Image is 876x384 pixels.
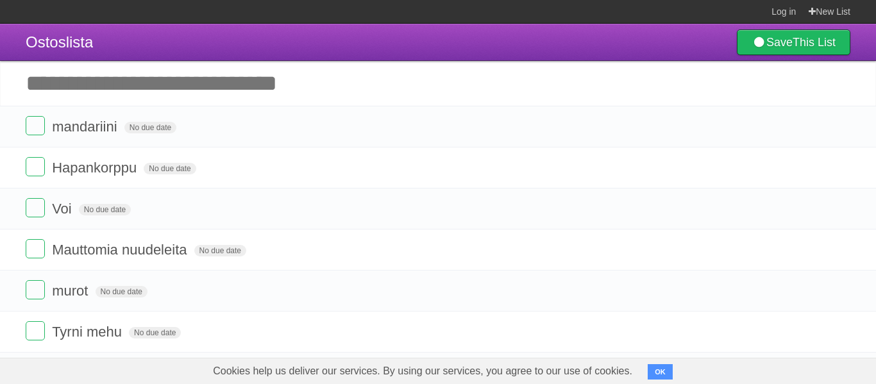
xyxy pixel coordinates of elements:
[52,324,125,340] span: Tyrni mehu
[200,358,645,384] span: Cookies help us deliver our services. By using our services, you agree to our use of cookies.
[793,36,836,49] b: This List
[26,280,45,299] label: Done
[26,157,45,176] label: Done
[648,364,673,380] button: OK
[26,239,45,258] label: Done
[96,286,147,297] span: No due date
[737,29,850,55] a: SaveThis List
[144,163,196,174] span: No due date
[26,33,93,51] span: Ostoslista
[52,160,140,176] span: Hapankorppu
[26,198,45,217] label: Done
[124,122,176,133] span: No due date
[52,283,91,299] span: murot
[26,321,45,340] label: Done
[26,116,45,135] label: Done
[52,201,75,217] span: Voi
[194,245,246,256] span: No due date
[52,242,190,258] span: Mauttomia nuudeleita
[52,119,121,135] span: mandariini
[79,204,131,215] span: No due date
[129,327,181,338] span: No due date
